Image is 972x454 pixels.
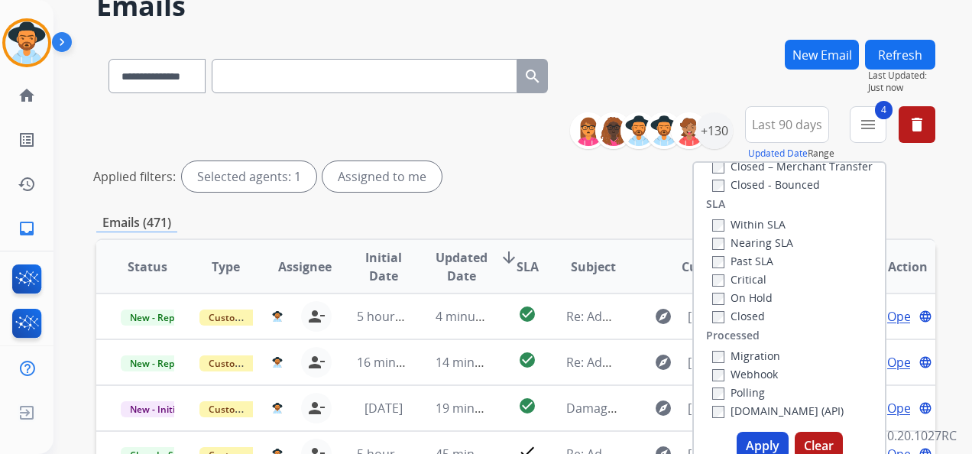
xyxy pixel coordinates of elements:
[712,177,820,192] label: Closed - Bounced
[18,219,36,238] mat-icon: inbox
[128,258,167,276] span: Status
[121,310,190,326] span: New - Reply
[5,21,48,64] img: avatar
[212,258,240,276] span: Type
[712,219,724,232] input: Within SLA
[654,399,672,417] mat-icon: explore
[436,400,524,417] span: 19 minutes ago
[752,122,822,128] span: Last 90 days
[712,369,724,381] input: Webhook
[712,159,873,173] label: Closed – Merchant Transfer
[121,401,192,417] span: New - Initial
[199,310,299,326] span: Customer Support
[272,357,283,368] img: agent-avatar
[307,353,326,371] mat-icon: person_remove
[566,354,718,371] span: Re: Additional information
[436,248,488,285] span: Updated Date
[712,256,724,268] input: Past SLA
[887,353,919,371] span: Open
[696,112,733,149] div: +130
[18,175,36,193] mat-icon: history
[688,399,753,417] span: [EMAIL_ADDRESS][DOMAIN_NAME]
[865,40,935,70] button: Refresh
[518,351,536,369] mat-icon: check_circle
[566,400,661,417] span: Damaged part/2
[868,82,935,94] span: Just now
[748,148,808,160] button: Updated Date
[500,248,518,267] mat-icon: arrow_downward
[436,308,517,325] span: 4 minutes ago
[182,161,316,192] div: Selected agents: 1
[518,397,536,415] mat-icon: check_circle
[93,167,176,186] p: Applied filters:
[712,311,724,323] input: Closed
[850,106,886,143] button: 4
[875,101,893,119] span: 4
[307,307,326,326] mat-icon: person_remove
[712,272,766,287] label: Critical
[712,217,786,232] label: Within SLA
[712,385,765,400] label: Polling
[18,86,36,105] mat-icon: home
[712,404,844,418] label: [DOMAIN_NAME] (API)
[364,400,403,417] span: [DATE]
[887,307,919,326] span: Open
[712,293,724,305] input: On Hold
[919,355,932,369] mat-icon: language
[18,131,36,149] mat-icon: list_alt
[307,399,326,417] mat-icon: person_remove
[712,406,724,418] input: [DOMAIN_NAME] (API)
[712,309,765,323] label: Closed
[199,401,299,417] span: Customer Support
[868,70,935,82] span: Last Updated:
[706,328,760,343] label: Processed
[322,161,442,192] div: Assigned to me
[357,248,410,285] span: Initial Date
[121,355,190,371] span: New - Reply
[712,349,780,363] label: Migration
[272,403,283,414] img: agent-avatar
[654,307,672,326] mat-icon: explore
[654,353,672,371] mat-icon: explore
[357,354,446,371] span: 16 minutes ago
[272,311,283,323] img: agent-avatar
[712,235,793,250] label: Nearing SLA
[712,274,724,287] input: Critical
[919,401,932,415] mat-icon: language
[857,240,935,293] th: Action
[566,308,718,325] span: Re: Additional information
[712,367,778,381] label: Webhook
[712,180,724,192] input: Closed - Bounced
[278,258,332,276] span: Assignee
[688,307,753,326] span: [EMAIL_ADDRESS][DOMAIN_NAME]
[357,308,426,325] span: 5 hours ago
[712,351,724,363] input: Migration
[712,388,724,400] input: Polling
[908,115,926,134] mat-icon: delete
[523,67,542,86] mat-icon: search
[919,310,932,323] mat-icon: language
[745,106,829,143] button: Last 90 days
[199,355,299,371] span: Customer Support
[517,258,539,276] span: SLA
[712,254,773,268] label: Past SLA
[682,258,741,276] span: Customer
[712,238,724,250] input: Nearing SLA
[887,399,919,417] span: Open
[712,290,773,305] label: On Hold
[785,40,859,70] button: New Email
[859,115,877,134] mat-icon: menu
[712,161,724,173] input: Closed – Merchant Transfer
[887,426,957,445] p: 0.20.1027RC
[706,196,725,212] label: SLA
[518,305,536,323] mat-icon: check_circle
[436,354,524,371] span: 14 minutes ago
[96,213,177,232] p: Emails (471)
[571,258,616,276] span: Subject
[748,147,834,160] span: Range
[688,353,753,371] span: [EMAIL_ADDRESS][DOMAIN_NAME]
